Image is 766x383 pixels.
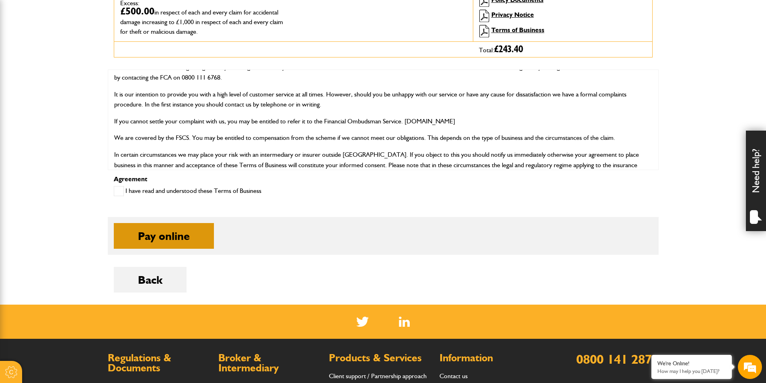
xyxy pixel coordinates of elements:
button: Back [114,267,187,293]
a: Privacy Notice [491,11,534,18]
h2: Products & Services [329,353,431,363]
a: LinkedIn [399,317,410,327]
p: We are covered by the FSCS. You may be entitled to compensation from the scheme if we cannot meet... [114,133,652,143]
input: Enter your phone number [10,122,147,139]
p: Agreement [114,176,653,182]
input: Enter your last name [10,74,147,92]
img: d_20077148190_company_1631870298795_20077148190 [14,45,34,56]
a: Contact us [439,372,468,380]
span: in respect of each and every claim for accidental damage increasing to £1,000 in respect of each ... [120,8,283,35]
img: Twitter [356,317,369,327]
p: It is our intention to provide you with a high level of customer service at all times. However, s... [114,89,652,110]
p: How may I help you today? [657,368,726,374]
h2: Broker & Intermediary [218,353,321,373]
a: Client support / Partnership approach [329,372,427,380]
a: 0800 141 2877 [576,351,659,367]
p: In certain circumstances we may place your risk with an intermediary or insurer outside [GEOGRAPH... [114,150,652,190]
span: £ [494,45,523,54]
span: 243.40 [499,45,523,54]
textarea: Type your message and hit 'Enter' [10,145,147,241]
img: Linked In [399,317,410,327]
input: Enter your email address [10,98,147,116]
div: Total: [473,42,652,57]
h2: Regulations & Documents [108,353,210,373]
div: Minimize live chat window [132,4,151,23]
div: Chat with us now [42,45,135,55]
button: Pay online [114,223,214,249]
dd: £500.00 [120,6,288,35]
em: Start Chat [109,248,146,258]
a: Terms of Business [491,26,544,34]
label: I have read and understood these Terms of Business [114,186,261,196]
div: Need help? [746,131,766,231]
h2: Information [439,353,542,363]
p: If you cannot settle your complaint with us, you may be entitled to refer it to the Financial Omb... [114,116,652,127]
div: We're Online! [657,360,726,367]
